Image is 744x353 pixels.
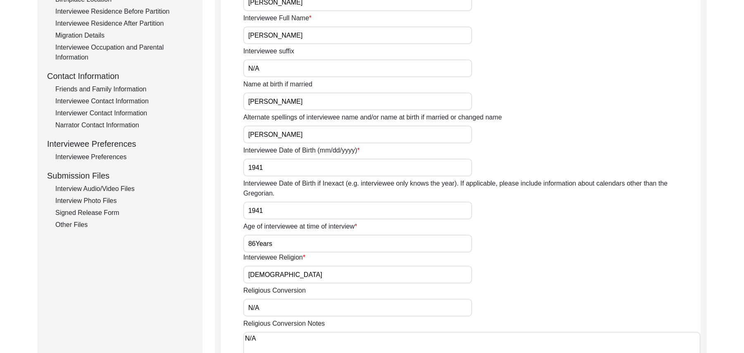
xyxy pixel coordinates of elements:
[243,79,312,89] label: Name at birth if married
[55,108,193,118] div: Interviewer Contact Information
[47,138,193,150] div: Interviewee Preferences
[55,220,193,230] div: Other Files
[243,145,360,155] label: Interviewee Date of Birth (mm/dd/yyyy)
[243,222,357,231] label: Age of interviewee at time of interview
[55,19,193,29] div: Interviewee Residence After Partition
[243,112,502,122] label: Alternate spellings of interviewee name and/or name at birth if married or changed name
[47,169,193,182] div: Submission Files
[243,286,306,296] label: Religious Conversion
[47,70,193,82] div: Contact Information
[55,184,193,194] div: Interview Audio/Video Files
[55,120,193,130] div: Narrator Contact Information
[243,253,305,262] label: Interviewee Religion
[55,96,193,106] div: Interviewee Contact Information
[55,84,193,94] div: Friends and Family Information
[243,179,701,198] label: Interviewee Date of Birth if Inexact (e.g. interviewee only knows the year). If applicable, pleas...
[55,152,193,162] div: Interviewee Preferences
[243,13,311,23] label: Interviewee Full Name
[243,46,294,56] label: Interviewee suffix
[55,43,193,62] div: Interviewee Occupation and Parental Information
[55,196,193,206] div: Interview Photo Files
[243,319,325,329] label: Religious Conversion Notes
[55,7,193,17] div: Interviewee Residence Before Partition
[55,31,193,41] div: Migration Details
[55,208,193,218] div: Signed Release Form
